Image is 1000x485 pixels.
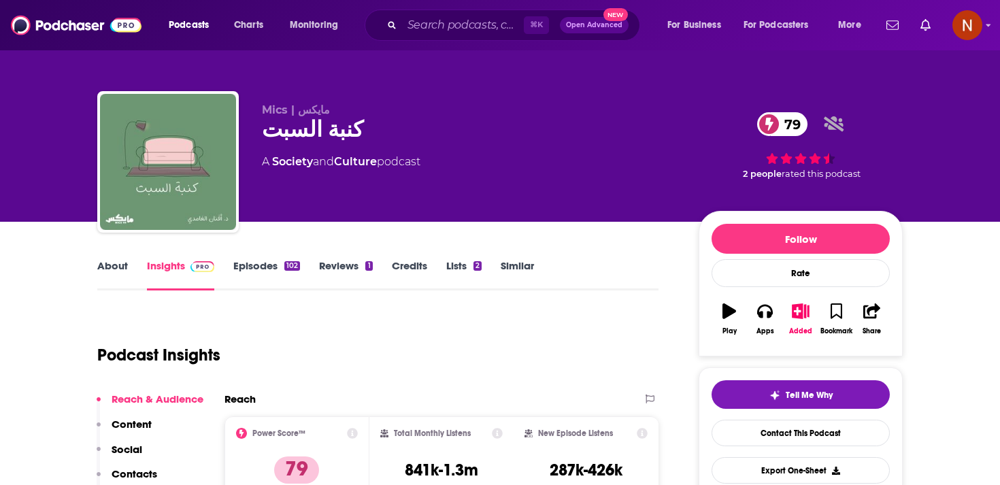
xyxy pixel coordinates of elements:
button: Added [783,295,818,344]
button: Share [854,295,890,344]
h3: 841k-1.3m [405,460,478,480]
img: tell me why sparkle [769,390,780,401]
span: For Business [667,16,721,35]
button: open menu [829,14,878,36]
h2: Total Monthly Listens [394,429,471,438]
span: ⌘ K [524,16,549,34]
span: and [313,155,334,168]
img: كنبة السبت [100,94,236,230]
img: Podchaser - Follow, Share and Rate Podcasts [11,12,141,38]
span: rated this podcast [782,169,861,179]
a: Lists2 [446,259,482,290]
h1: Podcast Insights [97,345,220,365]
button: open menu [658,14,738,36]
button: Apps [747,295,782,344]
input: Search podcasts, credits, & more... [402,14,524,36]
span: New [603,8,628,21]
a: Culture [334,155,377,168]
button: Reach & Audience [97,392,203,418]
button: open menu [280,14,356,36]
div: Bookmark [820,327,852,335]
p: Contacts [112,467,157,480]
img: Podchaser Pro [190,261,214,272]
h2: Power Score™ [252,429,305,438]
p: Content [112,418,152,431]
img: User Profile [952,10,982,40]
div: 1 [365,261,372,271]
a: Contact This Podcast [712,420,890,446]
button: Export One-Sheet [712,457,890,484]
span: 2 people [743,169,782,179]
span: Mics | مايكس [262,103,330,116]
button: Content [97,418,152,443]
a: About [97,259,128,290]
div: Search podcasts, credits, & more... [378,10,653,41]
a: Charts [225,14,271,36]
div: Play [722,327,737,335]
a: Episodes102 [233,259,300,290]
button: Open AdvancedNew [560,17,629,33]
p: Reach & Audience [112,392,203,405]
button: open menu [735,14,829,36]
div: 79 2 peoplerated this podcast [699,103,903,188]
div: Apps [756,327,774,335]
a: 79 [757,112,807,136]
span: Open Advanced [566,22,622,29]
h3: 287k-426k [550,460,622,480]
span: Tell Me Why [786,390,833,401]
span: Logged in as AdelNBM [952,10,982,40]
p: 79 [274,456,319,484]
a: InsightsPodchaser Pro [147,259,214,290]
a: Society [272,155,313,168]
button: tell me why sparkleTell Me Why [712,380,890,409]
div: Rate [712,259,890,287]
a: Show notifications dropdown [915,14,936,37]
span: Podcasts [169,16,209,35]
p: Social [112,443,142,456]
div: 2 [473,261,482,271]
span: Monitoring [290,16,338,35]
div: Share [863,327,881,335]
a: Show notifications dropdown [881,14,904,37]
span: Charts [234,16,263,35]
button: Show profile menu [952,10,982,40]
button: Play [712,295,747,344]
h2: New Episode Listens [538,429,613,438]
a: Reviews1 [319,259,372,290]
span: 79 [771,112,807,136]
button: open menu [159,14,227,36]
button: Follow [712,224,890,254]
h2: Reach [224,392,256,405]
div: Added [789,327,812,335]
div: 102 [284,261,300,271]
div: A podcast [262,154,420,170]
button: Social [97,443,142,468]
button: Bookmark [818,295,854,344]
span: More [838,16,861,35]
a: Similar [501,259,534,290]
a: Credits [392,259,427,290]
span: For Podcasters [744,16,809,35]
